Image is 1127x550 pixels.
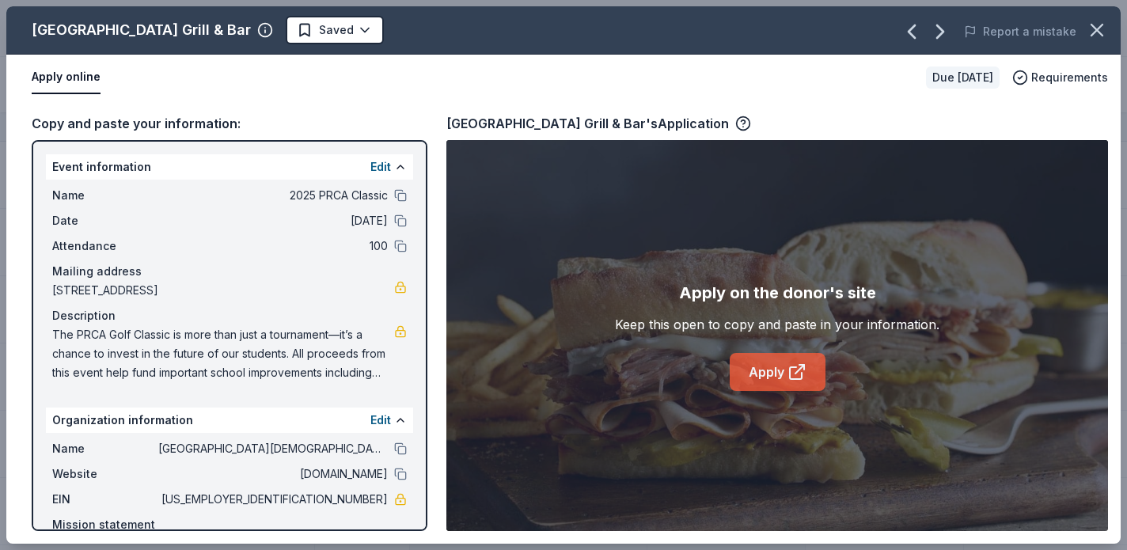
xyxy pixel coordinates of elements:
div: Apply on the donor's site [679,280,876,305]
button: Edit [370,157,391,176]
div: Due [DATE] [926,66,1000,89]
span: 2025 PRCA Classic [158,186,388,205]
a: Apply [730,353,825,391]
span: [STREET_ADDRESS] [52,281,394,300]
span: Name [52,186,158,205]
span: [GEOGRAPHIC_DATA][DEMOGRAPHIC_DATA] [158,439,388,458]
span: EIN [52,490,158,509]
div: Copy and paste your information: [32,113,427,134]
button: Report a mistake [964,22,1076,41]
span: Website [52,465,158,484]
span: [US_EMPLOYER_IDENTIFICATION_NUMBER] [158,490,388,509]
div: Organization information [46,408,413,433]
span: 100 [158,237,388,256]
button: Apply online [32,61,101,94]
div: [GEOGRAPHIC_DATA] Grill & Bar [32,17,251,43]
span: Name [52,439,158,458]
div: [GEOGRAPHIC_DATA] Grill & Bar's Application [446,113,751,134]
div: Description [52,306,407,325]
span: Date [52,211,158,230]
button: Requirements [1012,68,1108,87]
button: Saved [286,16,384,44]
div: Mailing address [52,262,407,281]
span: Attendance [52,237,158,256]
span: [DOMAIN_NAME] [158,465,388,484]
button: Edit [370,411,391,430]
span: Saved [319,21,354,40]
span: The PRCA Golf Classic is more than just a tournament—it’s a chance to invest in the future of our... [52,325,394,382]
div: Mission statement [52,515,407,534]
span: Requirements [1031,68,1108,87]
div: Event information [46,154,413,180]
div: Keep this open to copy and paste in your information. [615,315,939,334]
span: [DATE] [158,211,388,230]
